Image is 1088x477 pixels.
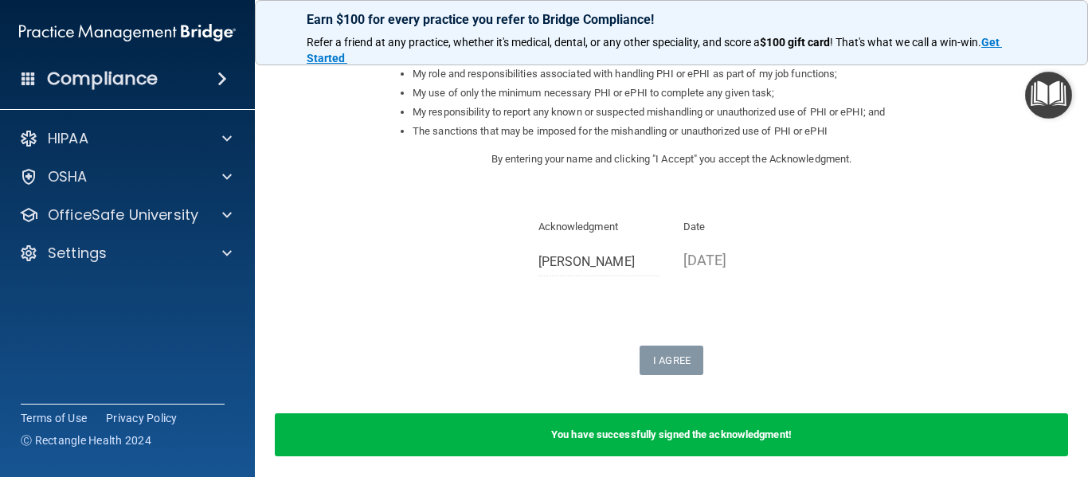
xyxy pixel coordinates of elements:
a: OSHA [19,167,232,186]
a: Get Started [307,36,1002,65]
a: Settings [19,244,232,263]
li: My use of only the minimum necessary PHI or ePHI to complete any given task; [413,84,962,103]
input: Full Name [538,247,660,276]
li: The sanctions that may be imposed for the mishandling or unauthorized use of PHI or ePHI [413,122,962,141]
span: ! That's what we call a win-win. [830,36,981,49]
li: My responsibility to report any known or suspected mishandling or unauthorized use of PHI or ePHI... [413,103,962,122]
button: Open Resource Center [1025,72,1072,119]
a: Terms of Use [21,410,87,426]
p: OfficeSafe University [48,205,198,225]
span: Refer a friend at any practice, whether it's medical, dental, or any other speciality, and score a [307,36,760,49]
p: Earn $100 for every practice you refer to Bridge Compliance! [307,12,1036,27]
strong: $100 gift card [760,36,830,49]
a: Privacy Policy [106,410,178,426]
p: Settings [48,244,107,263]
p: OSHA [48,167,88,186]
span: Ⓒ Rectangle Health 2024 [21,432,151,448]
p: By entering your name and clicking "I Accept" you accept the Acknowledgment. [381,150,962,169]
p: Date [683,217,805,237]
p: Acknowledgment [538,217,660,237]
button: I Agree [640,346,703,375]
li: My role and responsibilities associated with handling PHI or ePHI as part of my job functions; [413,65,962,84]
a: OfficeSafe University [19,205,232,225]
img: PMB logo [19,17,236,49]
b: You have successfully signed the acknowledgment! [551,428,792,440]
h4: Compliance [47,68,158,90]
p: [DATE] [683,247,805,273]
a: HIPAA [19,129,232,148]
p: HIPAA [48,129,88,148]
